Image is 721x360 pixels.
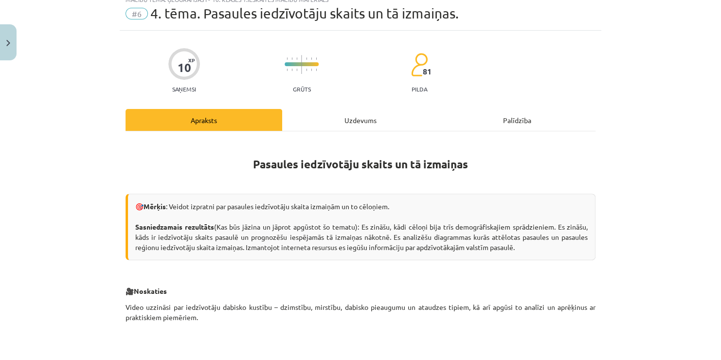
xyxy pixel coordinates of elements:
[287,69,288,71] img: icon-short-line-57e1e144782c952c97e751825c79c345078a6d821885a25fce030b3d8c18986b.svg
[126,302,595,333] p: Video uzzināsi par iedzīvotāju dabisko kustību – dzimstību, mirstību, dabisko pieaugumu un ataudz...
[311,69,312,71] img: icon-short-line-57e1e144782c952c97e751825c79c345078a6d821885a25fce030b3d8c18986b.svg
[291,57,292,60] img: icon-short-line-57e1e144782c952c97e751825c79c345078a6d821885a25fce030b3d8c18986b.svg
[134,287,167,295] strong: Noskaties
[291,69,292,71] img: icon-short-line-57e1e144782c952c97e751825c79c345078a6d821885a25fce030b3d8c18986b.svg
[135,222,214,231] strong: Sasniedzamais rezultāts
[301,55,302,74] img: icon-long-line-d9ea69661e0d244f92f715978eff75569469978d946b2353a9bb055b3ed8787d.svg
[188,57,195,63] span: XP
[311,57,312,60] img: icon-short-line-57e1e144782c952c97e751825c79c345078a6d821885a25fce030b3d8c18986b.svg
[178,61,191,74] div: 10
[150,5,459,21] span: 4. tēma. Pasaules iedzīvotāju skaits un tā izmaiņas.
[296,57,297,60] img: icon-short-line-57e1e144782c952c97e751825c79c345078a6d821885a25fce030b3d8c18986b.svg
[287,57,288,60] img: icon-short-line-57e1e144782c952c97e751825c79c345078a6d821885a25fce030b3d8c18986b.svg
[144,202,166,211] strong: Mērķis
[6,40,10,46] img: icon-close-lesson-0947bae3869378f0d4975bcd49f059093ad1ed9edebbc8119c70593378902aed.svg
[423,67,432,76] span: 81
[293,86,311,92] p: Grūts
[126,194,595,260] div: 🎯 : Veidot izpratni par pasaules iedzīvotāju skaita izmaiņām un to cēloņiem. (Kas būs jāzina un j...
[412,86,427,92] p: pilda
[439,109,595,131] div: Palīdzība
[168,86,200,92] p: Saņemsi
[282,109,439,131] div: Uzdevums
[126,109,282,131] div: Apraksts
[126,8,148,19] span: #6
[411,53,428,77] img: students-c634bb4e5e11cddfef0936a35e636f08e4e9abd3cc4e673bd6f9a4125e45ecb1.svg
[296,69,297,71] img: icon-short-line-57e1e144782c952c97e751825c79c345078a6d821885a25fce030b3d8c18986b.svg
[306,57,307,60] img: icon-short-line-57e1e144782c952c97e751825c79c345078a6d821885a25fce030b3d8c18986b.svg
[253,157,468,171] strong: Pasaules iedzīvotāju skaits un tā izmaiņas
[316,57,317,60] img: icon-short-line-57e1e144782c952c97e751825c79c345078a6d821885a25fce030b3d8c18986b.svg
[126,286,595,296] p: 🎥
[306,69,307,71] img: icon-short-line-57e1e144782c952c97e751825c79c345078a6d821885a25fce030b3d8c18986b.svg
[316,69,317,71] img: icon-short-line-57e1e144782c952c97e751825c79c345078a6d821885a25fce030b3d8c18986b.svg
